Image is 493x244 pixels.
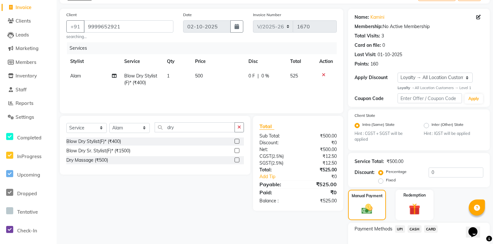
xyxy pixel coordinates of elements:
[272,160,282,166] span: 2.5%
[298,146,342,153] div: ₹500.00
[273,154,282,159] span: 2.5%
[255,160,298,167] div: ( )
[16,45,38,51] span: Marketing
[298,188,342,196] div: ₹0
[2,17,55,25] a: Clients
[2,45,55,52] a: Marketing
[355,42,381,49] div: Card on file:
[298,167,342,173] div: ₹525.00
[355,14,369,21] div: Name:
[17,228,37,234] span: Check-In
[398,86,415,90] strong: Loyalty →
[163,54,191,69] th: Qty
[17,172,40,178] span: Upcoming
[255,139,298,146] div: Discount:
[398,93,462,103] input: Enter Offer / Coupon Code
[2,59,55,66] a: Members
[67,42,342,54] div: Services
[2,100,55,107] a: Reports
[255,180,298,188] div: Payable:
[386,177,396,183] label: Fixed
[2,4,55,11] a: Invoice
[66,147,130,154] div: Blow Dry Sr. Stylist(F)* (₹1500)
[465,94,483,104] button: Apply
[286,54,315,69] th: Total
[432,122,464,129] label: Inter (Other) State
[408,225,422,233] span: CASH
[155,122,235,132] input: Search or Scan
[298,153,342,160] div: ₹12.50
[84,20,173,33] input: Search by Name/Mobile/Email/Code
[66,138,121,145] div: Blow Dry Stylist(F)* (₹400)
[124,73,157,86] span: Blow Dry Stylist(F)* (₹400)
[424,225,438,233] span: CARD
[355,131,414,143] small: Hint : CGST + SGST will be applied
[298,198,342,204] div: ₹525.00
[17,135,41,141] span: Completed
[2,31,55,39] a: Leads
[259,160,271,166] span: SGST
[378,51,402,58] div: 01-10-2025
[16,32,29,38] span: Leads
[290,73,298,79] span: 525
[298,160,342,167] div: ₹12.50
[382,42,385,49] div: 0
[355,113,375,118] label: Client State
[17,153,41,159] span: InProgress
[253,12,281,18] label: Invoice Number
[16,100,33,106] span: Reports
[298,133,342,139] div: ₹500.00
[355,74,398,81] div: Apply Discount
[2,72,55,80] a: Inventory
[298,180,342,188] div: ₹525.00
[370,61,378,67] div: 160
[16,114,34,120] span: Settings
[358,203,376,215] img: _cash.svg
[261,73,269,79] span: 0 %
[66,157,108,164] div: Dry Massage (₹500)
[255,167,298,173] div: Total:
[370,14,384,21] a: Kamini
[255,153,298,160] div: ( )
[355,226,392,232] span: Payment Methods
[245,54,286,69] th: Disc
[255,133,298,139] div: Sub Total:
[355,33,380,39] div: Total Visits:
[381,33,384,39] div: 3
[362,122,395,129] label: Intra (Same) State
[17,190,37,197] span: Dropped
[248,73,255,79] span: 0 F
[386,169,407,175] label: Percentage
[16,18,31,24] span: Clients
[255,198,298,204] div: Balance :
[16,4,31,10] span: Invoice
[315,54,337,69] th: Action
[355,95,398,102] div: Coupon Code
[398,85,483,91] div: All Location Customers → Level 1
[403,192,426,198] label: Redemption
[66,34,173,40] small: searching...
[466,218,487,238] iframe: chat widget
[17,209,38,215] span: Tentative
[352,193,383,199] label: Manual Payment
[387,158,403,165] div: ₹500.00
[405,202,424,216] img: _gift.svg
[257,73,259,79] span: |
[191,54,245,69] th: Price
[259,153,271,159] span: CGST
[70,73,81,79] span: Alam
[355,23,483,30] div: No Active Membership
[2,114,55,121] a: Settings
[2,86,55,94] a: Staff
[355,169,375,176] div: Discount:
[255,188,298,196] div: Paid:
[255,173,305,180] a: Add Tip
[298,139,342,146] div: ₹0
[16,59,36,65] span: Members
[16,73,37,79] span: Inventory
[259,123,274,130] span: Total
[355,23,383,30] div: Membership:
[66,54,120,69] th: Stylist
[66,12,77,18] label: Client
[355,51,376,58] div: Last Visit:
